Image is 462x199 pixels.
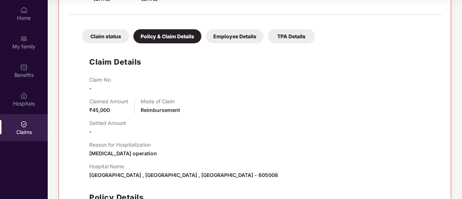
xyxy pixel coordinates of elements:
p: Claimed Amount [89,98,128,104]
span: - [89,85,92,91]
span: ₹45,000 [89,107,110,113]
div: Employee Details [206,29,264,43]
h1: Claim Details [89,56,141,68]
span: [GEOGRAPHIC_DATA] , [GEOGRAPHIC_DATA] , [GEOGRAPHIC_DATA] - 605008 [89,172,278,178]
div: Policy & Claim Details [133,29,201,43]
p: Reason for Hospitalization [89,142,157,148]
img: svg+xml;base64,PHN2ZyBpZD0iSG9tZSIgeG1sbnM9Imh0dHA6Ly93d3cudzMub3JnLzIwMDAvc3ZnIiB3aWR0aD0iMjAiIG... [20,7,27,14]
p: Settled Amount [89,120,126,126]
p: Mode of Claim [141,98,180,104]
div: Claim status [82,29,129,43]
span: - [89,129,92,135]
p: Hospital Name [89,163,278,169]
div: TPA Details [268,29,315,43]
span: [MEDICAL_DATA] operation [89,150,157,156]
img: svg+xml;base64,PHN2ZyB3aWR0aD0iMjAiIGhlaWdodD0iMjAiIHZpZXdCb3g9IjAgMCAyMCAyMCIgZmlsbD0ibm9uZSIgeG... [20,35,27,42]
img: svg+xml;base64,PHN2ZyBpZD0iQmVuZWZpdHMiIHhtbG5zPSJodHRwOi8vd3d3LnczLm9yZy8yMDAwL3N2ZyIgd2lkdGg9Ij... [20,64,27,71]
p: Claim No [89,77,111,83]
img: svg+xml;base64,PHN2ZyBpZD0iQ2xhaW0iIHhtbG5zPSJodHRwOi8vd3d3LnczLm9yZy8yMDAwL3N2ZyIgd2lkdGg9IjIwIi... [20,121,27,128]
img: svg+xml;base64,PHN2ZyBpZD0iSG9zcGl0YWxzIiB4bWxucz0iaHR0cDovL3d3dy53My5vcmcvMjAwMC9zdmciIHdpZHRoPS... [20,92,27,99]
span: Reimbursement [141,107,180,113]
